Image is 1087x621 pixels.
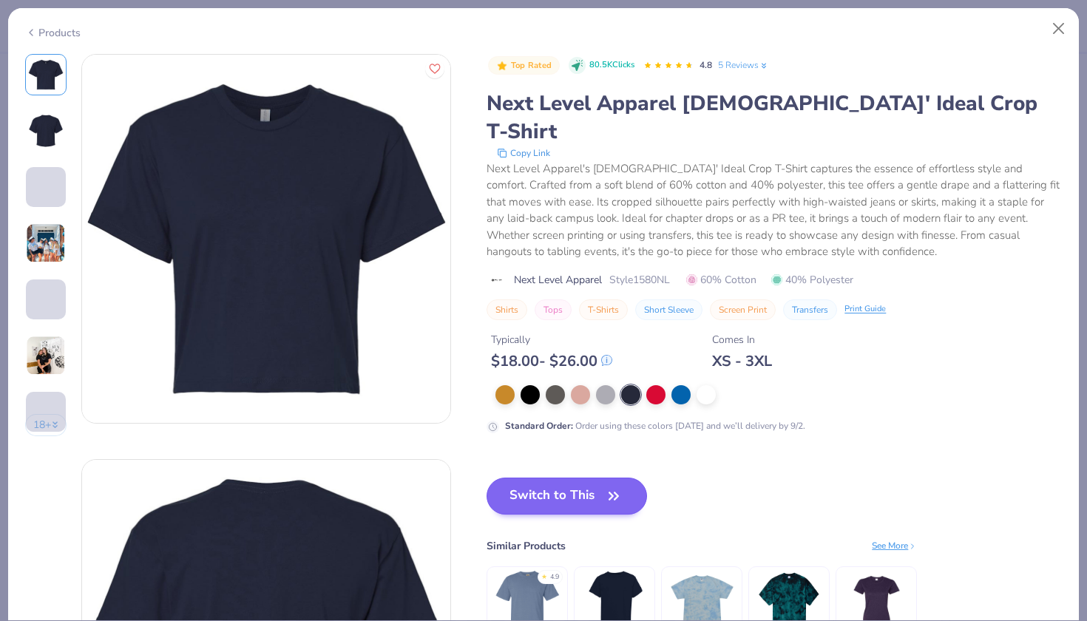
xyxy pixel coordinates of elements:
button: Like [425,59,444,78]
div: Similar Products [487,538,566,554]
img: Front [28,57,64,92]
div: See More [872,539,917,552]
button: T-Shirts [579,299,628,320]
div: $ 18.00 - $ 26.00 [491,352,612,370]
button: Badge Button [488,56,559,75]
img: Front [82,55,450,423]
img: brand logo [487,274,507,286]
div: 4.8 Stars [643,54,694,78]
div: Order using these colors [DATE] and we’ll delivery by 9/2. [505,419,805,432]
button: Close [1045,15,1073,43]
div: Typically [491,332,612,347]
img: Top Rated sort [496,60,508,72]
div: Next Level Apparel's [DEMOGRAPHIC_DATA]' Ideal Crop T-Shirt captures the essence of effortless st... [487,160,1062,260]
div: Comes In [712,332,772,347]
img: User generated content [26,319,28,359]
span: Next Level Apparel [514,272,602,288]
button: 18+ [25,414,67,436]
img: Back [28,113,64,149]
button: Switch to This [487,478,647,515]
span: Top Rated [511,61,552,69]
img: User generated content [26,336,66,376]
div: ★ [541,572,547,578]
img: User generated content [26,207,28,247]
button: Short Sleeve [635,299,702,320]
div: 4.9 [550,572,559,583]
span: 80.5K Clicks [589,59,634,72]
span: 4.8 [700,59,712,71]
button: copy to clipboard [492,146,555,160]
img: User generated content [26,432,28,472]
div: Products [25,25,81,41]
button: Transfers [783,299,837,320]
span: 40% Polyester [771,272,853,288]
strong: Standard Order : [505,420,573,432]
span: 60% Cotton [686,272,756,288]
img: User generated content [26,223,66,263]
a: 5 Reviews [718,58,769,72]
button: Tops [535,299,572,320]
button: Shirts [487,299,527,320]
button: Screen Print [710,299,776,320]
div: XS - 3XL [712,352,772,370]
div: Next Level Apparel [DEMOGRAPHIC_DATA]' Ideal Crop T-Shirt [487,89,1062,146]
div: Print Guide [844,303,886,316]
span: Style 1580NL [609,272,670,288]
